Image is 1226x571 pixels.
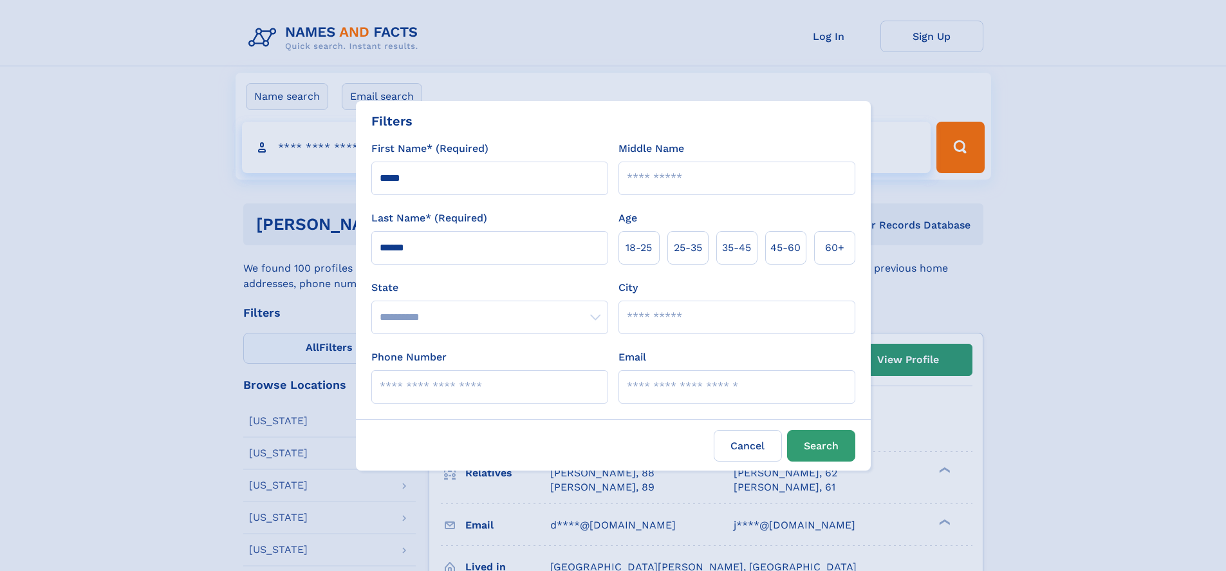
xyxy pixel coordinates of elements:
span: 18‑25 [626,240,652,256]
div: Filters [371,111,413,131]
span: 35‑45 [722,240,751,256]
label: Last Name* (Required) [371,211,487,226]
span: 25‑35 [674,240,702,256]
label: First Name* (Required) [371,141,488,156]
button: Search [787,430,855,462]
label: Email [618,350,646,365]
span: 60+ [825,240,844,256]
label: City [618,280,638,295]
label: Phone Number [371,350,447,365]
span: 45‑60 [770,240,801,256]
label: Middle Name [618,141,684,156]
label: Cancel [714,430,782,462]
label: State [371,280,608,295]
label: Age [618,211,637,226]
